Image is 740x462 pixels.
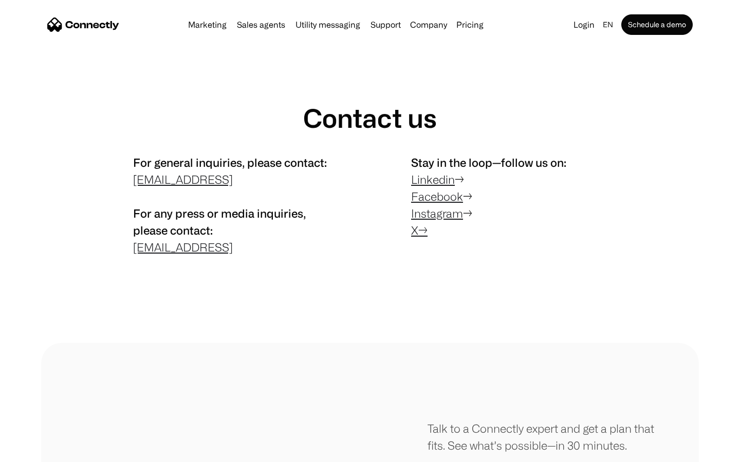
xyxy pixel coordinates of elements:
a: → [418,224,428,237]
span: Stay in the loop—follow us on: [411,156,566,169]
a: Linkedin [411,173,455,186]
div: Company [410,17,447,32]
p: → → → [411,154,607,239]
a: [EMAIL_ADDRESS] [133,173,233,186]
span: For general inquiries, please contact: [133,156,327,169]
ul: Language list [21,444,62,458]
span: For any press or media inquiries, please contact: [133,207,306,237]
a: Support [366,21,405,29]
a: Instagram [411,207,463,220]
a: X [411,224,418,237]
a: Pricing [452,21,488,29]
aside: Language selected: English [10,443,62,458]
div: Company [407,17,450,32]
a: Marketing [184,21,231,29]
h1: Contact us [303,103,437,133]
a: Schedule a demo [621,14,693,35]
div: Talk to a Connectly expert and get a plan that fits. See what’s possible—in 30 minutes. [428,420,658,454]
div: en [599,17,619,32]
a: [EMAIL_ADDRESS] [133,241,233,254]
a: Utility messaging [291,21,364,29]
a: home [47,17,119,32]
a: Sales agents [233,21,289,29]
div: en [603,17,613,32]
a: Facebook [411,190,463,203]
a: Login [569,17,599,32]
